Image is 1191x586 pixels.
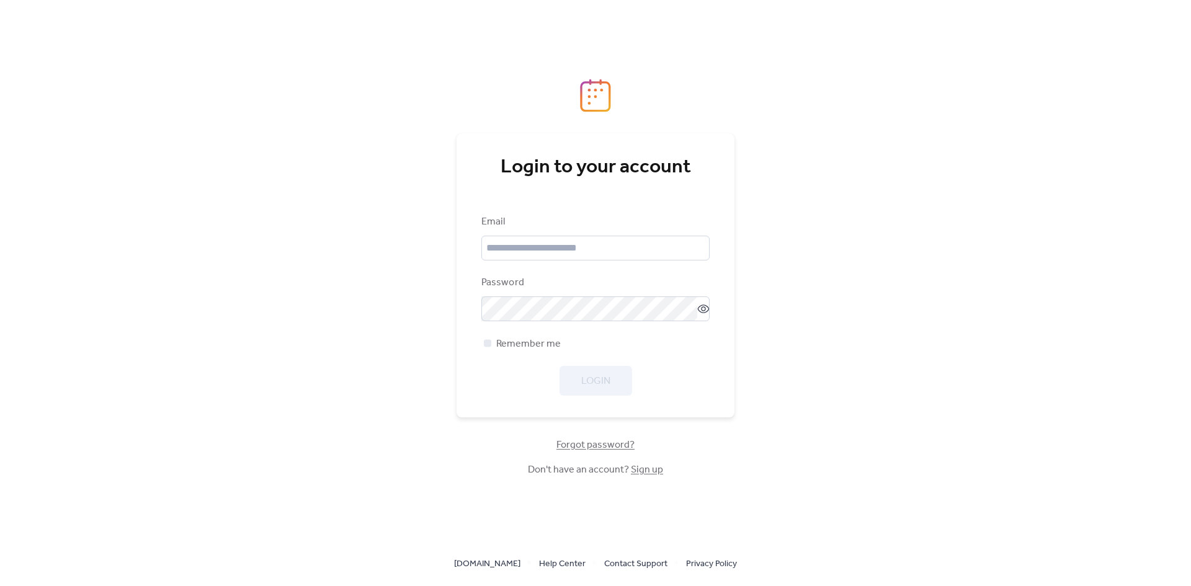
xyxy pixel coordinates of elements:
span: Contact Support [604,557,667,572]
a: Help Center [539,556,586,571]
span: Privacy Policy [686,557,737,572]
span: Remember me [496,337,561,352]
div: Email [481,215,707,229]
a: Privacy Policy [686,556,737,571]
img: logo [580,79,611,112]
span: Forgot password? [556,438,635,453]
a: [DOMAIN_NAME] [454,556,520,571]
span: [DOMAIN_NAME] [454,557,520,572]
a: Sign up [631,460,663,479]
span: Don't have an account? [528,463,663,477]
div: Login to your account [481,155,710,180]
div: Password [481,275,707,290]
a: Contact Support [604,556,667,571]
a: Forgot password? [556,442,635,448]
span: Help Center [539,557,586,572]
